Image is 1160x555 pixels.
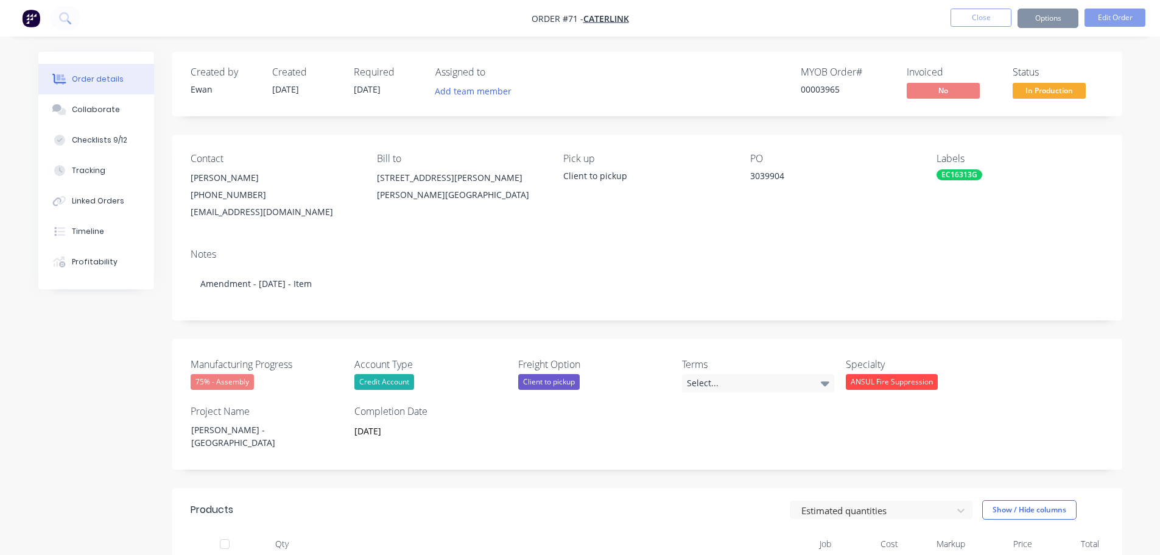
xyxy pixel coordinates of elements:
[354,83,381,95] span: [DATE]
[191,186,357,203] div: [PHONE_NUMBER]
[377,169,544,186] div: [STREET_ADDRESS][PERSON_NAME]
[72,165,105,176] div: Tracking
[801,66,892,78] div: MYOB Order #
[354,404,507,419] label: Completion Date
[38,94,154,125] button: Collaborate
[846,374,938,390] div: ANSUL Fire Suppression
[191,66,258,78] div: Created by
[563,169,730,182] div: Client to pickup
[801,83,892,96] div: 00003965
[191,249,1104,260] div: Notes
[191,169,357,221] div: [PERSON_NAME][PHONE_NUMBER][EMAIL_ADDRESS][DOMAIN_NAME]
[907,66,998,78] div: Invoiced
[937,153,1103,164] div: Labels
[191,169,357,186] div: [PERSON_NAME]
[428,83,518,99] button: Add team member
[750,169,902,186] div: 3039904
[346,422,497,440] input: Enter date
[191,203,357,221] div: [EMAIL_ADDRESS][DOMAIN_NAME]
[272,83,299,95] span: [DATE]
[682,374,834,392] div: Select...
[518,374,580,390] div: Client to pickup
[750,153,917,164] div: PO
[38,186,154,216] button: Linked Orders
[1018,9,1078,28] button: Options
[72,196,124,207] div: Linked Orders
[937,169,982,180] div: EC16313G
[583,13,629,24] a: Caterlink
[1013,83,1086,101] button: In Production
[272,66,339,78] div: Created
[72,256,118,267] div: Profitability
[72,135,127,146] div: Checklists 9/12
[191,503,233,517] div: Products
[191,374,254,390] div: 75% - Assembly
[191,265,1104,302] div: Amendment - [DATE] - Item
[72,226,104,237] div: Timeline
[38,125,154,155] button: Checklists 9/12
[354,66,421,78] div: Required
[354,374,414,390] div: Credit Account
[181,421,334,451] div: [PERSON_NAME] - [GEOGRAPHIC_DATA]
[563,153,730,164] div: Pick up
[846,357,998,372] label: Specialty
[435,66,557,78] div: Assigned to
[72,104,120,115] div: Collaborate
[38,64,154,94] button: Order details
[377,186,544,203] div: [PERSON_NAME][GEOGRAPHIC_DATA]
[435,83,518,99] button: Add team member
[191,153,357,164] div: Contact
[1084,9,1145,27] button: Edit Order
[191,83,258,96] div: Ewan
[951,9,1011,27] button: Close
[518,357,670,372] label: Freight Option
[377,153,544,164] div: Bill to
[72,74,124,85] div: Order details
[907,83,980,98] span: No
[982,500,1077,520] button: Show / Hide columns
[191,357,343,372] label: Manufacturing Progress
[38,216,154,247] button: Timeline
[532,13,583,24] span: Order #71 -
[354,357,507,372] label: Account Type
[377,169,544,208] div: [STREET_ADDRESS][PERSON_NAME][PERSON_NAME][GEOGRAPHIC_DATA]
[1013,83,1086,98] span: In Production
[1013,66,1104,78] div: Status
[22,9,40,27] img: Factory
[38,155,154,186] button: Tracking
[38,247,154,277] button: Profitability
[682,357,834,372] label: Terms
[191,404,343,419] label: Project Name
